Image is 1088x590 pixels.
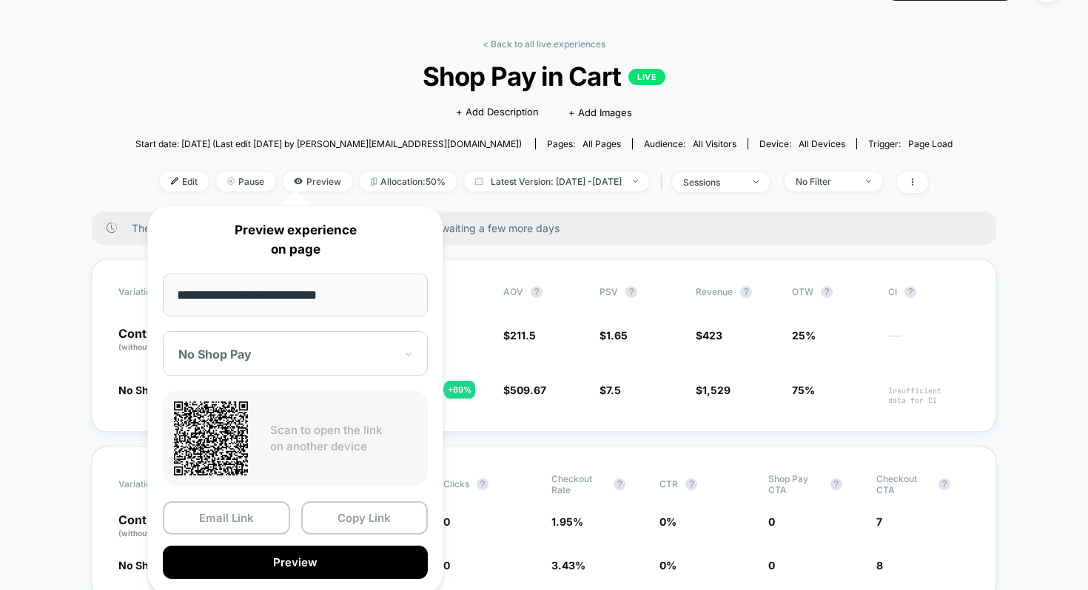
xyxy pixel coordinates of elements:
[821,286,833,298] button: ?
[606,329,628,342] span: 1.65
[270,422,417,455] p: Scan to open the link on another device
[568,106,632,118] span: + Add Images
[118,384,183,396] span: No Shop Pay
[693,138,736,149] span: All Visitors
[659,515,676,528] span: 0 %
[753,180,759,183] img: end
[475,177,483,185] img: calendar
[908,138,953,149] span: Page Load
[888,331,970,353] span: ---
[301,501,429,535] button: Copy Link
[866,180,871,183] img: end
[135,138,522,149] span: Start date: [DATE] (Last edit [DATE] by [PERSON_NAME][EMAIL_ADDRESS][DOMAIN_NAME])
[904,286,916,298] button: ?
[633,180,638,183] img: end
[696,384,731,396] span: $
[118,514,212,539] p: Control
[796,176,855,187] div: No Filter
[132,222,967,234] span: There are still no statistically significant results. We recommend waiting a few more days
[868,138,953,149] div: Trigger:
[531,286,543,298] button: ?
[644,138,736,149] div: Audience:
[600,329,628,342] span: $
[503,286,523,297] span: AOV
[510,329,536,342] span: 211.5
[702,329,722,342] span: 423
[371,177,377,186] img: rebalance
[748,138,856,149] span: Device:
[876,515,882,528] span: 7
[876,473,931,495] span: Checkout CTA
[163,501,290,535] button: Email Link
[171,177,178,185] img: edit
[163,221,428,259] p: Preview experience on page
[606,384,621,396] span: 7.5
[888,286,970,298] span: CI
[685,478,697,490] button: ?
[118,286,200,298] span: Variation
[547,138,621,149] div: Pages:
[768,559,775,572] span: 0
[830,478,842,490] button: ?
[768,473,823,495] span: Shop Pay CTA
[600,384,621,396] span: $
[657,172,672,193] span: |
[503,384,546,396] span: $
[160,172,209,191] span: Edit
[696,329,722,342] span: $
[477,478,488,490] button: ?
[118,473,200,495] span: Variation
[444,381,475,399] div: + 89 %
[360,172,457,191] span: Allocation: 50%
[283,172,352,191] span: Preview
[551,515,583,528] span: 1.95 %
[876,559,883,572] span: 8
[483,38,605,50] a: < Back to all live experiences
[740,286,752,298] button: ?
[625,286,637,298] button: ?
[551,473,606,495] span: Checkout Rate
[118,328,200,353] p: Control
[792,286,873,298] span: OTW
[118,342,185,351] span: (without changes)
[702,384,731,396] span: 1,529
[792,329,816,342] span: 25%
[938,478,950,490] button: ?
[456,105,539,120] span: + Add Description
[464,172,649,191] span: Latest Version: [DATE] - [DATE]
[503,329,536,342] span: $
[799,138,845,149] span: all devices
[551,559,585,572] span: 3.43 %
[118,559,183,572] span: No Shop Pay
[510,384,546,396] span: 509.67
[227,177,235,185] img: end
[792,384,815,396] span: 75%
[696,286,733,297] span: Revenue
[768,515,775,528] span: 0
[659,559,676,572] span: 0 %
[176,61,911,92] span: Shop Pay in Cart
[216,172,275,191] span: Pause
[118,529,185,538] span: (without changes)
[659,478,678,489] span: CTR
[600,286,618,297] span: PSV
[163,546,428,579] button: Preview
[582,138,621,149] span: all pages
[683,177,742,188] div: sessions
[628,69,665,85] p: LIVE
[888,386,970,405] span: Insufficient data for CI
[614,478,625,490] button: ?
